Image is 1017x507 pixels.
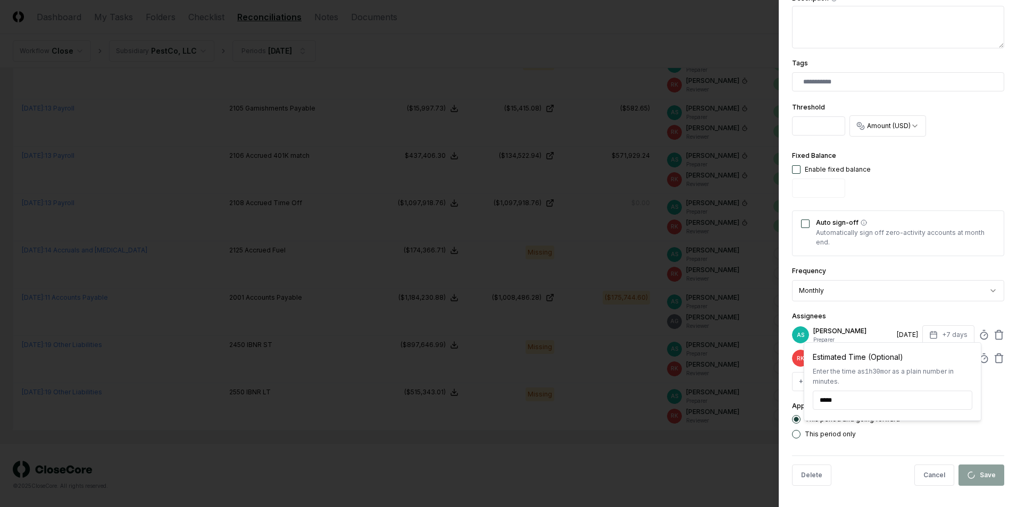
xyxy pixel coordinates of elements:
[922,325,974,344] button: +7 days
[792,267,826,275] label: Frequency
[865,368,884,376] span: 1h30m
[797,354,804,362] span: RK
[797,331,804,339] span: AS
[792,103,825,111] label: Threshold
[897,330,918,340] div: [DATE]
[792,372,839,391] button: +Preparer
[914,464,954,486] button: Cancel
[816,228,995,247] p: Automatically sign off zero-activity accounts at month end.
[813,336,893,344] p: Preparer
[792,464,831,486] button: Delete
[792,151,836,159] label: Fixed Balance
[792,59,808,67] label: Tags
[813,367,972,386] div: Enter the time as or as a plain number in minutes.
[816,219,995,226] label: Auto sign-off
[792,312,826,320] label: Assignees
[813,351,972,362] div: Estimated Time (Optional)
[813,326,893,336] p: [PERSON_NAME]
[792,402,819,410] label: Apply to
[861,219,867,226] button: Auto sign-off
[805,165,871,174] div: Enable fixed balance
[805,416,900,422] label: This period and going forward
[805,431,856,437] label: This period only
